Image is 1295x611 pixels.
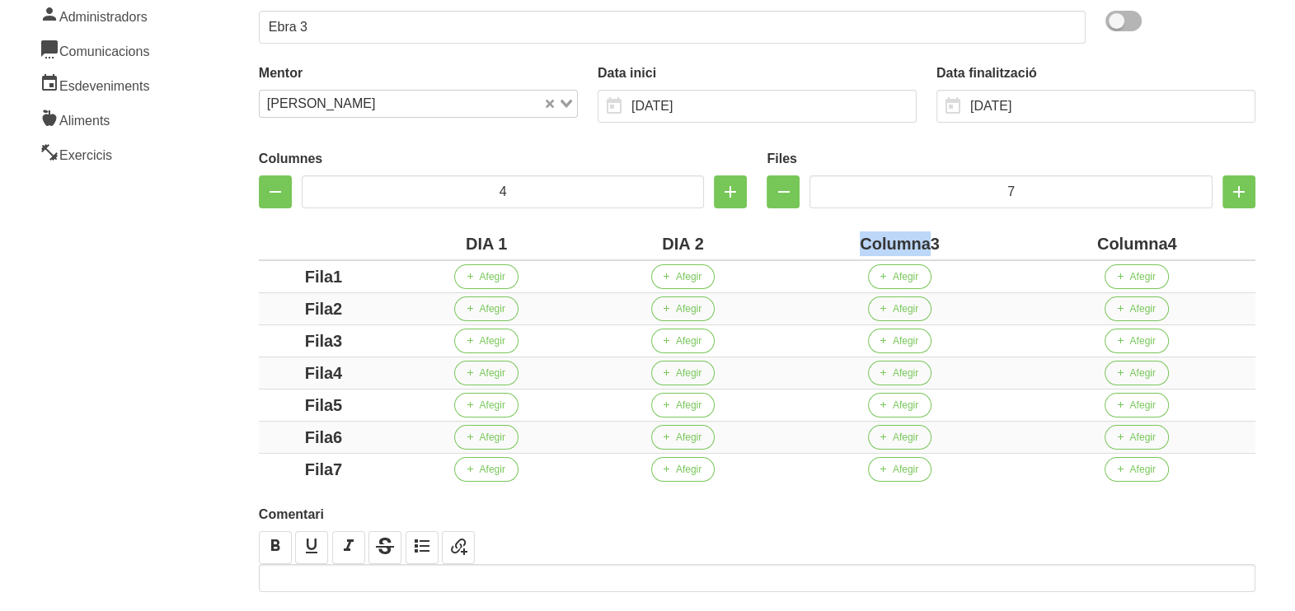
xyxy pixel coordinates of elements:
[263,94,380,114] span: [PERSON_NAME]
[676,333,701,348] span: Afegir
[1129,398,1155,413] span: Afegir
[265,361,382,385] div: Fila4
[893,398,918,413] span: Afegir
[479,269,504,284] span: Afegir
[1105,393,1168,417] button: Afegir
[767,149,1255,169] label: Files
[651,457,715,482] button: Afegir
[598,63,917,83] label: Data inici
[259,63,578,83] label: Mentor
[1129,462,1155,477] span: Afegir
[479,301,504,316] span: Afegir
[1025,231,1249,256] div: Columna4
[893,301,918,316] span: Afegir
[868,393,931,417] button: Afegir
[30,101,170,136] a: Aliments
[454,264,518,289] button: Afegir
[265,425,382,450] div: Fila6
[381,94,541,114] input: Search for option
[265,393,382,417] div: Fila5
[868,329,931,353] button: Afegir
[651,264,715,289] button: Afegir
[676,301,701,316] span: Afegir
[591,231,774,256] div: DIA 2
[893,333,918,348] span: Afegir
[259,90,578,118] div: Search for option
[651,296,715,321] button: Afegir
[1129,301,1155,316] span: Afegir
[868,296,931,321] button: Afegir
[265,296,382,321] div: Fila2
[454,361,518,385] button: Afegir
[788,231,1012,256] div: Columna3
[454,393,518,417] button: Afegir
[454,457,518,482] button: Afegir
[479,398,504,413] span: Afegir
[868,457,931,482] button: Afegir
[454,296,518,321] button: Afegir
[546,98,554,110] button: Clear Selected
[1105,296,1168,321] button: Afegir
[30,136,170,170] a: Exercicis
[651,329,715,353] button: Afegir
[479,333,504,348] span: Afegir
[1129,269,1155,284] span: Afegir
[1129,366,1155,380] span: Afegir
[893,366,918,380] span: Afegir
[395,231,578,256] div: DIA 1
[893,269,918,284] span: Afegir
[868,361,931,385] button: Afegir
[868,264,931,289] button: Afegir
[259,505,1255,525] label: Comentari
[893,462,918,477] span: Afegir
[30,32,170,67] a: Comunicacions
[676,269,701,284] span: Afegir
[479,462,504,477] span: Afegir
[676,366,701,380] span: Afegir
[1105,329,1168,353] button: Afegir
[265,457,382,482] div: Fila7
[936,63,1255,83] label: Data finalització
[868,425,931,450] button: Afegir
[265,329,382,353] div: Fila3
[479,430,504,445] span: Afegir
[651,425,715,450] button: Afegir
[1105,361,1168,385] button: Afegir
[1105,457,1168,482] button: Afegir
[1129,430,1155,445] span: Afegir
[265,264,382,289] div: Fila1
[893,430,918,445] span: Afegir
[479,366,504,380] span: Afegir
[676,462,701,477] span: Afegir
[676,430,701,445] span: Afegir
[454,329,518,353] button: Afegir
[676,398,701,413] span: Afegir
[1105,425,1168,450] button: Afegir
[1129,333,1155,348] span: Afegir
[651,361,715,385] button: Afegir
[259,149,748,169] label: Columnes
[30,67,170,101] a: Esdeveniments
[1105,264,1168,289] button: Afegir
[454,425,518,450] button: Afegir
[651,393,715,417] button: Afegir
